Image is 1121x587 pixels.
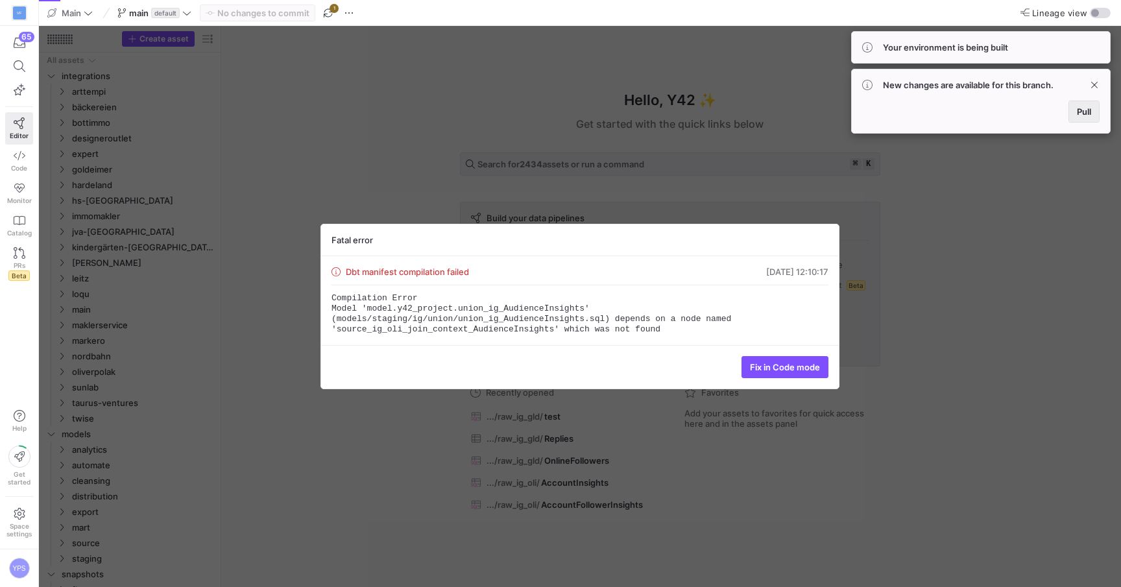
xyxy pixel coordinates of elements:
[5,440,33,491] button: Getstarted
[741,356,828,378] a: Fix in Code mode
[5,177,33,210] a: Monitor
[9,558,30,579] div: YPS
[883,42,1008,53] span: Your environment is being built
[883,80,1054,90] span: New changes are available for this branch.
[8,270,30,281] span: Beta
[5,555,33,582] button: YPS
[11,424,27,432] span: Help
[13,6,26,19] div: VF
[5,2,33,24] a: VF
[5,112,33,145] a: Editor
[7,197,32,204] span: Monitor
[6,522,32,538] span: Space settings
[151,8,180,18] span: default
[321,224,839,256] div: Fatal error
[62,8,81,18] span: Main
[5,502,33,544] a: Spacesettings
[19,32,34,42] div: 65
[1077,106,1091,117] span: Pull
[1032,8,1087,18] span: Lineage view
[129,8,149,18] span: main
[10,132,29,139] span: Editor
[5,242,33,286] a: PRsBeta
[766,267,828,277] div: [DATE] 12:10:17
[331,267,469,277] div: Dbt manifest compilation failed
[5,145,33,177] a: Code
[1068,101,1100,123] button: Pull
[331,293,736,334] code: Compilation Error Model 'model.y42_project.union_ig_AudienceInsights' (models/staging/ig/union/un...
[5,404,33,438] button: Help
[14,261,25,269] span: PRs
[8,470,30,486] span: Get started
[11,164,27,172] span: Code
[114,5,195,21] button: maindefault
[5,210,33,242] a: Catalog
[5,31,33,54] button: 65
[750,362,820,372] span: Fix in Code mode
[7,229,32,237] span: Catalog
[44,5,96,21] button: Main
